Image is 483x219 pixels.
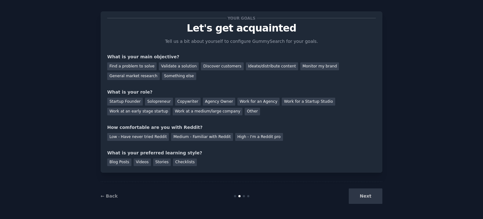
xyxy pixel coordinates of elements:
[235,133,283,141] div: High - I'm a Reddit pro
[107,108,170,116] div: Work at an early stage startup
[246,62,298,70] div: Ideate/distribute content
[159,62,199,70] div: Validate a solution
[171,133,233,141] div: Medium - Familiar with Reddit
[162,72,196,80] div: Something else
[101,193,118,199] a: ← Back
[134,158,151,166] div: Videos
[107,158,131,166] div: Blog Posts
[107,72,160,80] div: General market research
[245,108,260,116] div: Other
[282,98,335,106] div: Work for a Startup Studio
[162,38,321,45] p: Tell us a bit about yourself to configure GummySearch for your goals.
[226,15,257,21] span: Your goals
[237,98,280,106] div: Work for an Agency
[201,62,243,70] div: Discover customers
[153,158,171,166] div: Stories
[107,150,376,156] div: What is your preferred learning style?
[107,54,376,60] div: What is your main objective?
[107,133,169,141] div: Low - Have never tried Reddit
[300,62,339,70] div: Monitor my brand
[145,98,173,106] div: Solopreneur
[107,89,376,95] div: What is your role?
[173,108,242,116] div: Work at a medium/large company
[175,98,201,106] div: Copywriter
[107,98,143,106] div: Startup Founder
[107,23,376,34] p: Let's get acquainted
[203,98,235,106] div: Agency Owner
[107,124,376,131] div: How comfortable are you with Reddit?
[107,62,157,70] div: Find a problem to solve
[173,158,197,166] div: Checklists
